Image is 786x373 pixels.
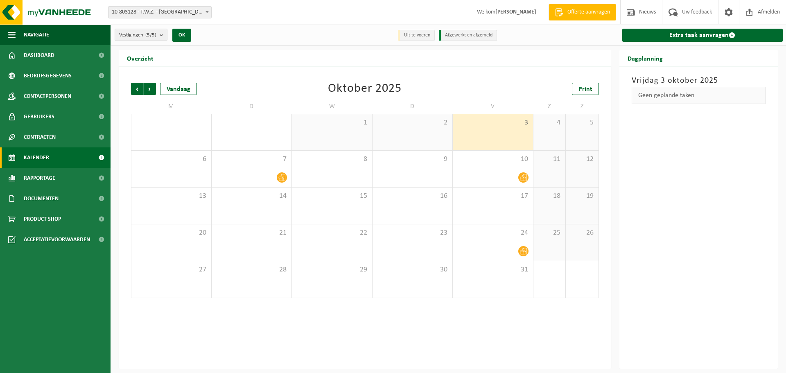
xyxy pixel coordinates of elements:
span: Volgende [144,83,156,95]
a: Offerte aanvragen [549,4,616,20]
span: 6 [136,155,207,164]
h3: Vrijdag 3 oktober 2025 [632,75,766,87]
span: 3 [457,118,529,127]
span: 21 [216,228,288,237]
span: 17 [457,192,529,201]
td: W [292,99,373,114]
td: D [373,99,453,114]
span: 12 [570,155,594,164]
td: Z [566,99,599,114]
span: Contactpersonen [24,86,71,106]
span: 25 [538,228,562,237]
span: 1 [296,118,368,127]
div: Oktober 2025 [328,83,402,95]
li: Afgewerkt en afgemeld [439,30,497,41]
span: Vorige [131,83,143,95]
a: Extra taak aanvragen [622,29,783,42]
span: Acceptatievoorwaarden [24,229,90,250]
span: Navigatie [24,25,49,45]
span: 23 [377,228,449,237]
span: 14 [216,192,288,201]
span: 11 [538,155,562,164]
span: Print [578,86,592,93]
span: 18 [538,192,562,201]
span: 13 [136,192,207,201]
td: M [131,99,212,114]
span: 30 [377,265,449,274]
span: 7 [216,155,288,164]
span: 10 [457,155,529,164]
span: 9 [377,155,449,164]
span: Contracten [24,127,56,147]
span: 29 [296,265,368,274]
span: 20 [136,228,207,237]
span: Rapportage [24,168,55,188]
span: 28 [216,265,288,274]
button: OK [172,29,191,42]
span: 22 [296,228,368,237]
div: Geen geplande taken [632,87,766,104]
span: 16 [377,192,449,201]
span: 19 [570,192,594,201]
span: 31 [457,265,529,274]
span: Bedrijfsgegevens [24,66,72,86]
td: V [453,99,533,114]
h2: Overzicht [119,50,162,66]
span: 5 [570,118,594,127]
span: 26 [570,228,594,237]
span: 15 [296,192,368,201]
td: D [212,99,292,114]
span: Gebruikers [24,106,54,127]
span: Dashboard [24,45,54,66]
strong: [PERSON_NAME] [495,9,536,15]
count: (5/5) [145,32,156,38]
span: Vestigingen [119,29,156,41]
span: Documenten [24,188,59,209]
h2: Dagplanning [619,50,671,66]
button: Vestigingen(5/5) [115,29,167,41]
span: 27 [136,265,207,274]
li: Uit te voeren [398,30,435,41]
div: Vandaag [160,83,197,95]
span: Kalender [24,147,49,168]
span: Product Shop [24,209,61,229]
span: 2 [377,118,449,127]
span: 8 [296,155,368,164]
span: 24 [457,228,529,237]
span: 4 [538,118,562,127]
a: Print [572,83,599,95]
span: 10-803128 - T.W.Z. - EVERGEM [108,7,211,18]
td: Z [533,99,566,114]
span: Offerte aanvragen [565,8,612,16]
span: 10-803128 - T.W.Z. - EVERGEM [108,6,212,18]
